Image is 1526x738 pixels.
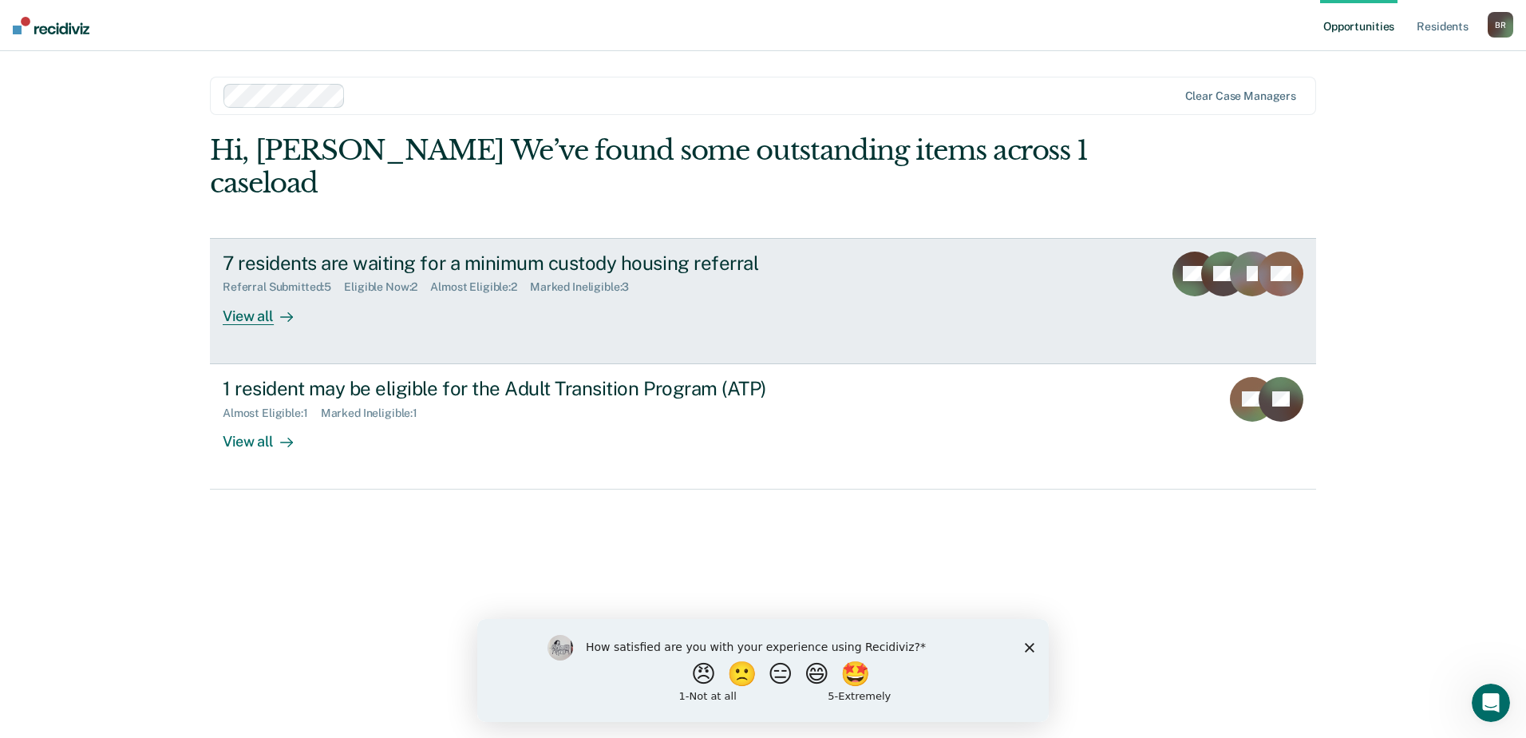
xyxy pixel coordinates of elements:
div: Almost Eligible : 1 [223,407,321,420]
div: 7 residents are waiting for a minimum custody housing referral [223,252,783,275]
div: Clear case managers [1185,89,1296,103]
div: Marked Ineligible : 3 [530,280,642,294]
div: Almost Eligible : 2 [430,280,530,294]
div: View all [223,294,312,325]
a: 1 resident may be eligible for the Adult Transition Program (ATP)Almost Eligible:1Marked Ineligib... [210,364,1316,490]
div: Referral Submitted : 5 [223,280,344,294]
div: View all [223,419,312,450]
button: BR [1488,12,1513,38]
div: B R [1488,12,1513,38]
iframe: Survey by Kim from Recidiviz [477,619,1049,722]
img: Recidiviz [13,17,89,34]
div: 1 resident may be eligible for the Adult Transition Program (ATP) [223,377,783,400]
div: Eligible Now : 2 [344,280,430,294]
a: 7 residents are waiting for a minimum custody housing referralReferral Submitted:5Eligible Now:2A... [210,238,1316,364]
div: Hi, [PERSON_NAME] We’ve found some outstanding items across 1 caseload [210,134,1095,200]
div: Marked Ineligible : 1 [321,407,430,420]
iframe: Intercom live chat [1472,684,1510,722]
